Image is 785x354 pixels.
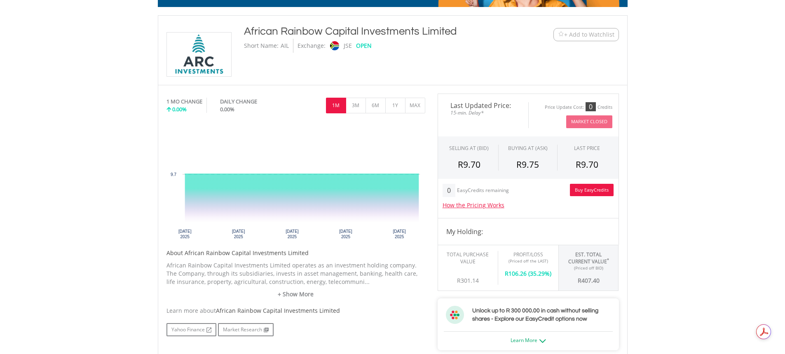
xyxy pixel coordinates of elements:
[443,201,504,209] a: How the Pricing Works
[444,102,522,109] span: Last Updated Price:
[172,105,187,113] span: 0.00%
[166,290,425,298] a: + Show More
[166,323,216,336] a: Yahoo Finance
[405,98,425,113] button: MAX
[166,121,425,245] svg: Interactive chart
[244,39,279,53] div: Short Name:
[444,109,522,117] span: 15-min. Delay*
[472,307,611,323] h3: Unlock up to R 300 000.00 in cash without selling shares - Explore our EasyCredit options now
[545,104,584,110] div: Price Update Cost:
[166,249,425,257] h5: About African Rainbow Capital Investments Limited
[504,264,552,278] div: R
[508,145,548,152] span: BUYING AT (ASK)
[443,184,455,197] div: 0
[344,39,352,53] div: JSE
[330,41,339,50] img: jse.png
[166,98,202,105] div: 1 MO CHANGE
[504,258,552,264] div: (Priced off the LAST)
[570,184,614,197] a: Buy EasyCredits
[366,98,386,113] button: 6M
[508,270,551,277] span: 106.26 (35.29%)
[504,251,552,258] div: Profit/Loss
[171,172,176,177] text: 9.7
[586,102,596,111] div: 0
[581,277,600,284] span: 407.40
[281,39,289,53] div: AIL
[166,121,425,245] div: Chart. Highcharts interactive chart.
[565,251,612,265] div: Est. Total Current Value
[216,307,340,314] span: African Rainbow Capital Investments Limited
[457,277,479,284] span: R301.14
[346,98,366,113] button: 3M
[553,28,619,41] button: Watchlist + Add to Watchlist
[444,251,492,265] div: Total Purchase Value
[220,98,285,105] div: DAILY CHANGE
[393,229,406,239] text: [DATE] 2025
[574,145,600,152] div: LAST PRICE
[356,39,372,53] div: OPEN
[516,159,539,170] span: R9.75
[458,159,480,170] span: R9.70
[166,307,425,315] div: Learn more about
[511,337,546,344] a: Learn More
[244,24,503,39] div: African Rainbow Capital Investments Limited
[449,145,489,152] div: SELLING AT (BID)
[457,188,509,195] div: EasyCredits remaining
[218,323,274,336] a: Market Research
[339,229,352,239] text: [DATE] 2025
[326,98,346,113] button: 1M
[566,115,612,128] button: Market Closed
[220,105,234,113] span: 0.00%
[385,98,405,113] button: 1Y
[286,229,299,239] text: [DATE] 2025
[446,306,464,324] img: ec-flower.svg
[166,261,425,286] p: African Rainbow Capital Investments Limited operates as an investment holding company. The Compan...
[232,229,245,239] text: [DATE] 2025
[168,33,230,76] img: EQU.ZA.AIL.png
[576,159,598,170] span: R9.70
[178,229,191,239] text: [DATE] 2025
[298,39,326,53] div: Exchange:
[558,31,564,38] img: Watchlist
[539,339,546,343] img: ec-arrow-down.png
[598,104,612,110] div: Credits
[564,30,614,39] span: + Add to Watchlist
[446,227,610,237] h4: My Holding:
[565,265,612,271] div: (Priced off BID)
[565,271,612,285] div: R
